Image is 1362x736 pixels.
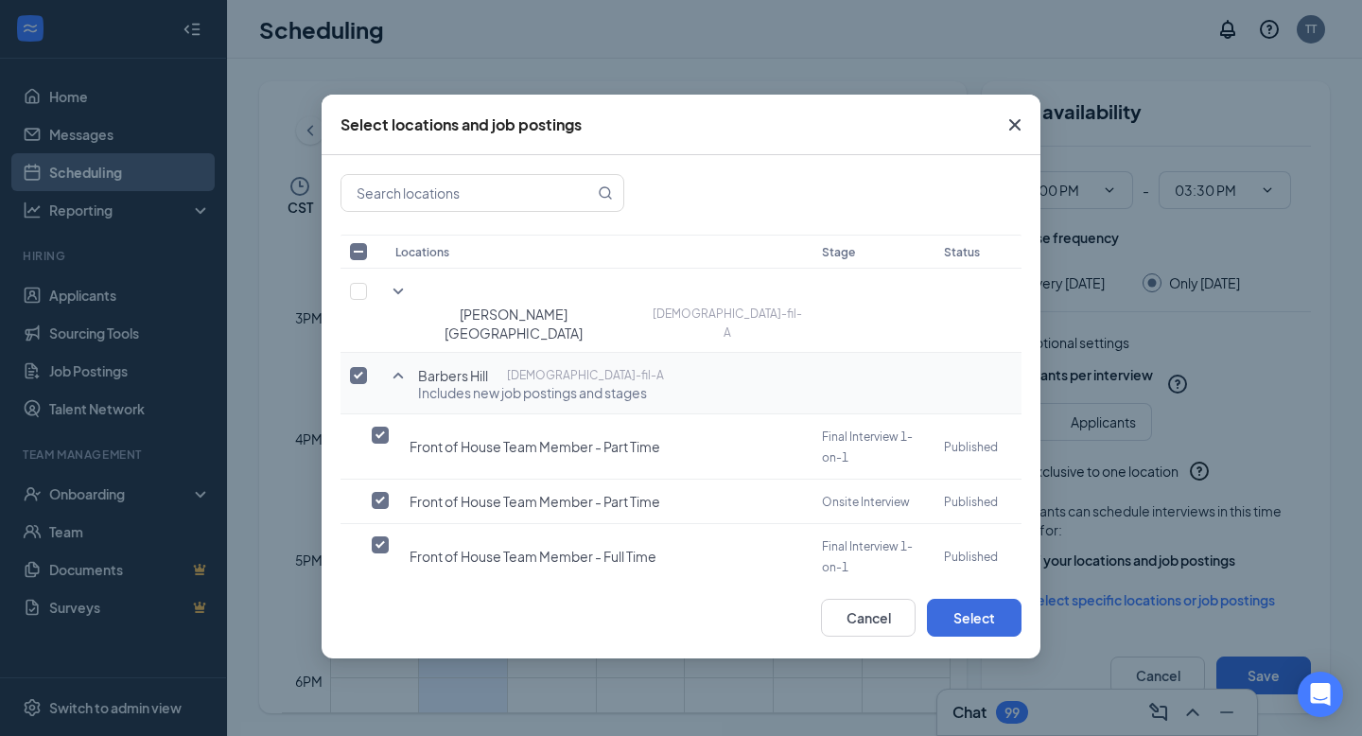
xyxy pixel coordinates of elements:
span: Barbers Hill [418,366,488,385]
th: Locations [386,235,812,269]
svg: SmallChevronUp [387,364,410,387]
span: published [944,440,998,454]
span: Includes new job postings and stages [418,383,664,402]
button: Close [989,95,1040,155]
button: Select [927,599,1021,637]
div: Select locations and job postings [340,114,582,135]
span: Front of House Team Member - Part Time [410,492,660,511]
input: Search locations [341,175,594,211]
div: Open Intercom Messenger [1298,672,1343,717]
span: Onsite Interview [822,495,910,509]
span: [PERSON_NAME][GEOGRAPHIC_DATA] [395,305,633,342]
p: [DEMOGRAPHIC_DATA]-fil-A [507,366,664,385]
span: Final Interview 1-on-1 [822,429,913,464]
svg: Cross [1004,114,1026,136]
svg: MagnifyingGlass [598,185,613,201]
button: Cancel [821,599,916,637]
span: published [944,495,998,509]
th: Status [934,235,1021,269]
svg: SmallChevronDown [387,280,410,303]
span: Front of House Team Member - Full Time [410,547,656,566]
span: Front of House Team Member - Part Time [410,437,660,456]
span: published [944,550,998,564]
span: Final Interview 1-on-1 [822,539,913,574]
th: Stage [812,235,934,269]
p: [DEMOGRAPHIC_DATA]-fil-A [652,305,803,342]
